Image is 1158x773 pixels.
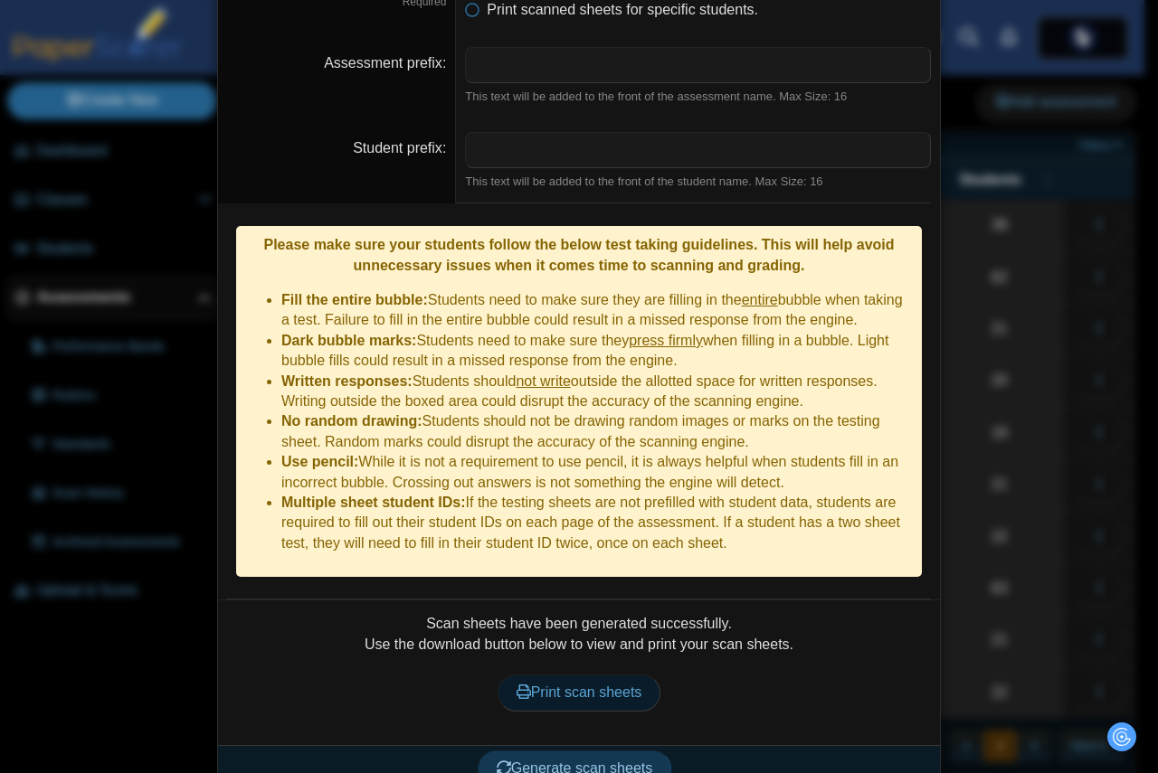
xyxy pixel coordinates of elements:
[281,292,428,307] b: Fill the entire bubble:
[281,493,913,553] li: If the testing sheets are not prefilled with student data, students are required to fill out thei...
[517,684,642,700] span: Print scan sheets
[324,55,446,71] label: Assessment prefix
[465,89,931,105] div: This text will be added to the front of the assessment name. Max Size: 16
[353,140,446,156] label: Student prefix
[498,674,661,711] a: Print scan sheets
[263,237,894,272] b: Please make sure your students follow the below test taking guidelines. This will help avoid unne...
[281,495,466,510] b: Multiple sheet student IDs:
[281,452,913,493] li: While it is not a requirement to use pencil, it is always helpful when students fill in an incorr...
[281,454,358,469] b: Use pencil:
[742,292,778,307] u: entire
[516,373,570,389] u: not write
[281,290,913,331] li: Students need to make sure they are filling in the bubble when taking a test. Failure to fill in ...
[227,614,931,731] div: Scan sheets have been generated successfully. Use the download button below to view and print you...
[629,333,703,348] u: press firmly
[281,372,913,412] li: Students should outside the allotted space for written responses. Writing outside the boxed area ...
[281,411,913,452] li: Students should not be drawing random images or marks on the testing sheet. Random marks could di...
[465,174,931,190] div: This text will be added to the front of the student name. Max Size: 16
[281,331,913,372] li: Students need to make sure they when filling in a bubble. Light bubble fills could result in a mi...
[281,373,413,389] b: Written responses:
[487,2,758,17] span: Print scanned sheets for specific students.
[281,333,416,348] b: Dark bubble marks:
[281,413,422,429] b: No random drawing:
